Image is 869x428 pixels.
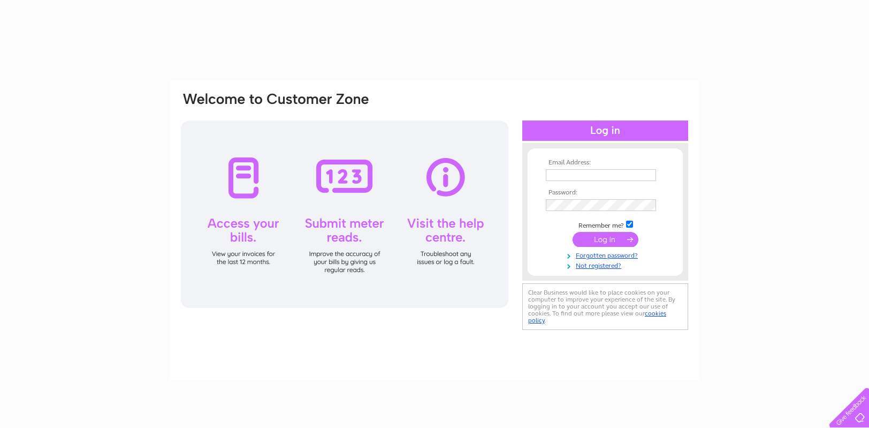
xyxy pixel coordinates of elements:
a: Not registered? [546,260,667,270]
a: Forgotten password? [546,250,667,260]
div: Clear Business would like to place cookies on your computer to improve your experience of the sit... [522,283,688,330]
input: Submit [573,232,638,247]
td: Remember me? [543,219,667,230]
a: cookies policy [528,310,666,324]
th: Password: [543,189,667,197]
th: Email Address: [543,159,667,167]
